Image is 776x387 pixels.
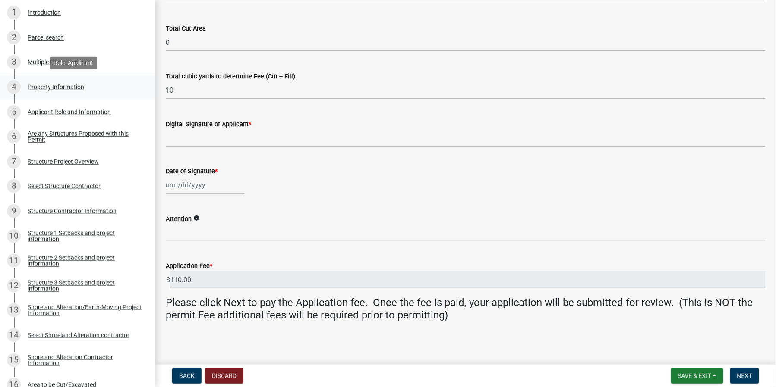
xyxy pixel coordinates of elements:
div: Role: Applicant [50,56,97,69]
div: 7 [7,155,21,169]
div: Select Shoreland Alteration contractor [28,332,129,338]
div: Structure Project Overview [28,159,99,165]
button: Discard [205,368,243,384]
label: Attention [166,216,192,222]
div: Multiple Parcel Search [28,59,87,65]
div: Structure Contractor Information [28,208,117,214]
div: 14 [7,328,21,342]
div: 2 [7,31,21,44]
button: Next [730,368,759,384]
span: Save & Exit [678,372,711,379]
input: mm/dd/yyyy [166,176,245,194]
div: 10 [7,229,21,243]
div: 5 [7,105,21,119]
button: Save & Exit [671,368,723,384]
div: 4 [7,80,21,94]
div: 12 [7,279,21,293]
div: 1 [7,6,21,19]
label: Total Cut Area [166,26,206,32]
div: 9 [7,204,21,218]
label: Application Fee [166,263,212,269]
h4: Please click Next to pay the Application fee. Once the fee is paid, your application will be subm... [166,296,766,321]
i: info [193,215,199,221]
div: Parcel search [28,34,64,41]
div: Shoreland Alteration/Earth-Moving Project Information [28,304,142,316]
div: Structure 3 Setbacks and project information [28,280,142,292]
div: 6 [7,130,21,144]
div: Shoreland Alteration Contractor Information [28,354,142,366]
div: 13 [7,303,21,317]
div: Property Information [28,84,84,90]
div: 15 [7,353,21,367]
div: Applicant Role and Information [28,109,111,115]
span: Back [179,372,195,379]
label: Date of Signature [166,169,218,175]
button: Back [172,368,202,384]
label: Digital Signature of Applicant [166,122,251,128]
span: $ [166,271,170,289]
label: Total cubic yards to determine Fee (Cut + Fill) [166,74,295,80]
div: Are any Structures Proposed with this Permit [28,131,142,143]
div: 11 [7,254,21,268]
span: Next [737,372,752,379]
div: 3 [7,55,21,69]
div: Structure 2 Setbacks and project information [28,255,142,267]
div: 8 [7,179,21,193]
div: Select Structure Contractor [28,183,101,189]
div: Structure 1 Setbacks and project information [28,230,142,242]
div: Introduction [28,9,61,16]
